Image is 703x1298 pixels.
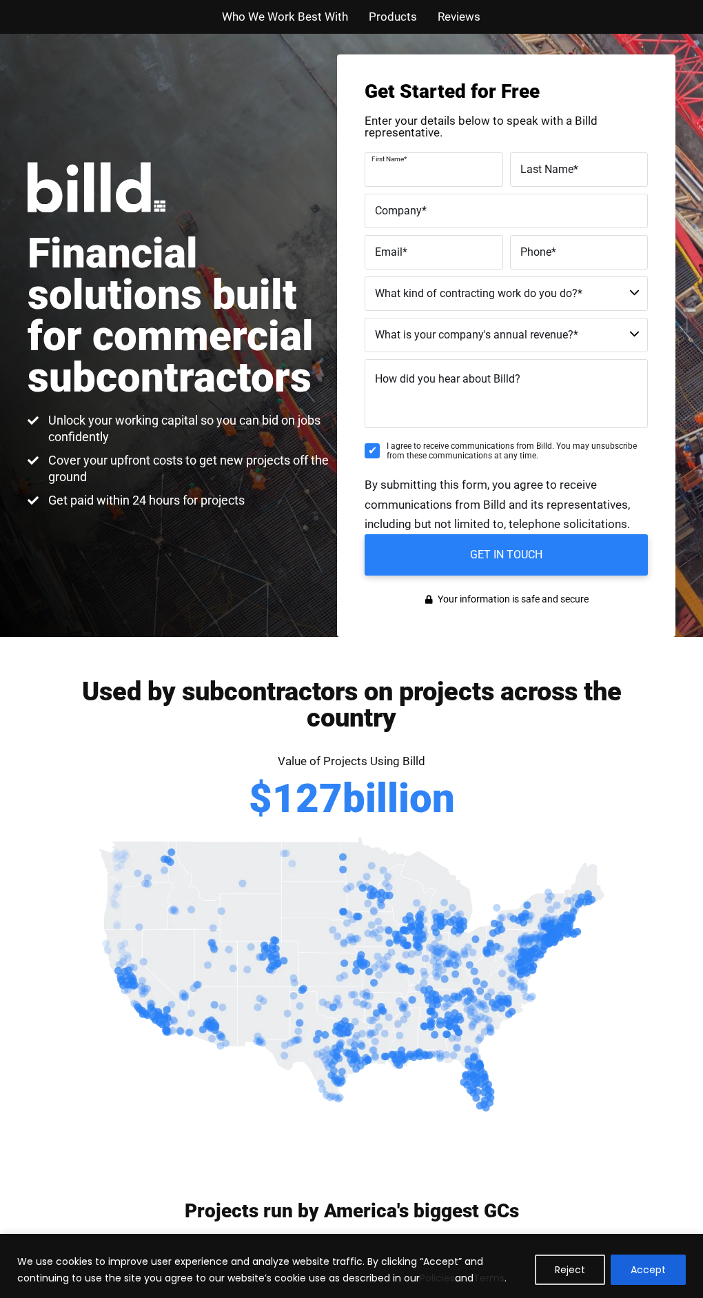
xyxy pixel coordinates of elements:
[28,233,337,398] h1: Financial solutions built for commercial subcontractors
[420,1271,455,1285] a: Policies
[222,7,348,27] a: Who We Work Best With
[41,678,662,731] h2: Used by subcontractors on projects across the country
[520,162,573,175] span: Last Name
[520,245,551,258] span: Phone
[21,1201,682,1221] h3: Projects run by America's biggest GCs
[375,203,422,216] span: Company
[343,778,455,818] span: billion
[45,492,245,509] span: Get paid within 24 hours for projects
[45,452,337,485] span: Cover your upfront costs to get new projects off the ground
[45,412,337,445] span: Unlock your working capital so you can bid on jobs confidently
[365,443,380,458] input: I agree to receive communications from Billd. You may unsubscribe from these communications at an...
[249,778,272,818] span: $
[387,441,648,461] span: I agree to receive communications from Billd. You may unsubscribe from these communications at an...
[365,534,648,576] input: GET IN TOUCH
[438,7,480,27] a: Reviews
[434,589,589,609] span: Your information is safe and secure
[375,372,520,385] span: How did you hear about Billd?
[365,115,648,139] p: Enter your details below to speak with a Billd representative.
[611,1255,686,1285] button: Accept
[369,7,417,27] a: Products
[375,245,403,258] span: Email
[365,478,630,531] span: By submitting this form, you agree to receive communications from Billd and its representatives, ...
[272,778,343,818] span: 127
[535,1255,605,1285] button: Reject
[473,1271,505,1285] a: Terms
[278,754,425,768] span: Value of Projects Using Billd
[365,82,648,101] h3: Get Started for Free
[371,154,404,162] span: First Name
[17,1253,524,1286] p: We use cookies to improve user experience and analyze website traffic. By clicking “Accept” and c...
